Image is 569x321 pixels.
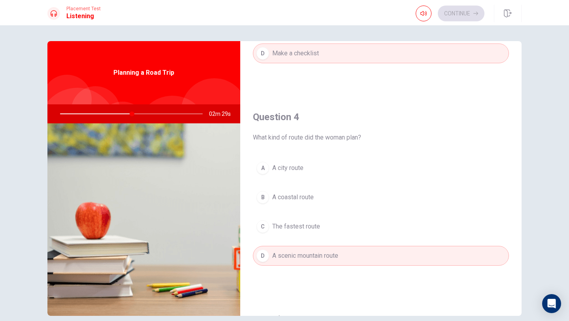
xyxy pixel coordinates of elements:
[253,111,509,123] h4: Question 4
[272,251,338,261] span: A scenic mountain route
[253,43,509,63] button: DMake a checklist
[253,217,509,236] button: CThe fastest route
[253,246,509,266] button: DA scenic mountain route
[47,123,240,316] img: Planning a Road Trip
[542,294,561,313] div: Open Intercom Messenger
[113,68,174,77] span: Planning a Road Trip
[209,104,237,123] span: 02m 29s
[66,11,101,21] h1: Listening
[256,220,269,233] div: C
[253,158,509,178] button: AA city route
[256,249,269,262] div: D
[66,6,101,11] span: Placement Test
[256,191,269,204] div: B
[272,222,320,231] span: The fastest route
[272,193,314,202] span: A coastal route
[253,133,509,142] span: What kind of route did the woman plan?
[253,187,509,207] button: BA coastal route
[256,162,269,174] div: A
[272,49,319,58] span: Make a checklist
[272,163,303,173] span: A city route
[256,47,269,60] div: D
